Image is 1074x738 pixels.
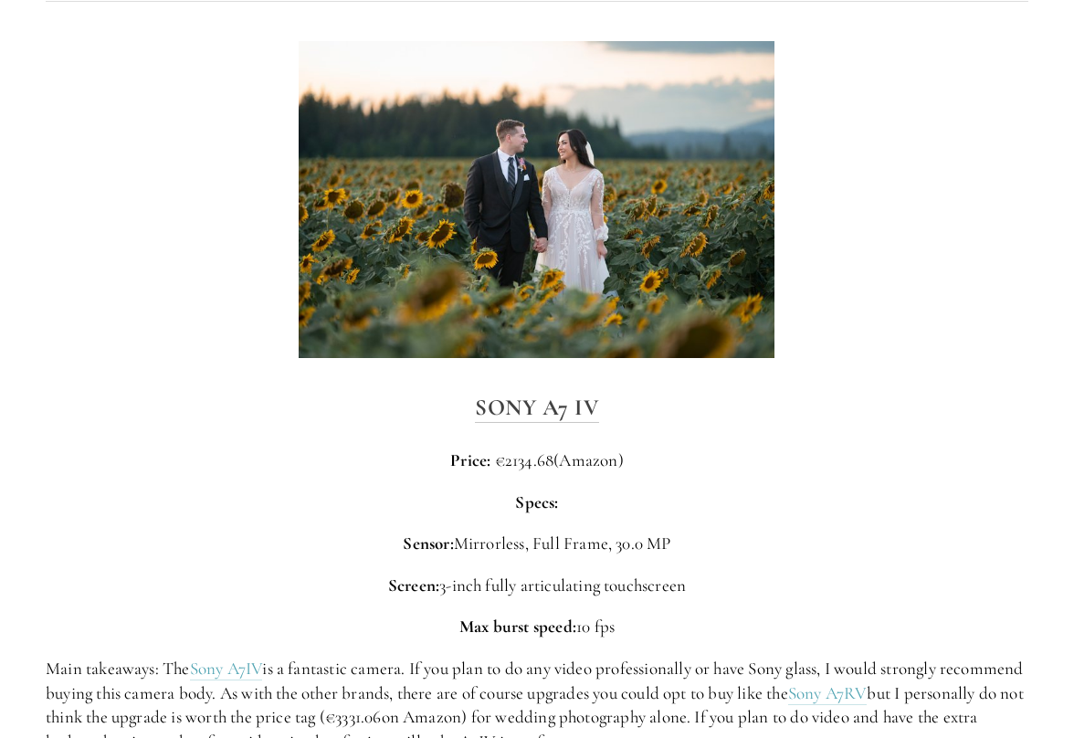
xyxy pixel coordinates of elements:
strong: Specs: [515,491,558,512]
a: Sony A7 IV [475,394,599,423]
ccc: $3,898.00 [325,706,382,727]
a: Sony A7RV [788,682,868,705]
a: Sony A7IV [190,658,263,680]
strong: Screen: [388,575,439,596]
p: (Amazon) [46,448,1028,473]
p: 10 fps [46,615,1028,639]
strong: Sensor: [403,532,453,553]
strong: Price: [450,449,490,470]
strong: Sony A7 IV [475,394,599,421]
p: 3-inch fully articulating touchscreen [46,574,1028,598]
ccc: $2,498.00 [495,449,554,470]
strong: Max burst speed: [459,616,576,637]
p: Mirrorless, Full Frame, 30.0 MP [46,532,1028,556]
